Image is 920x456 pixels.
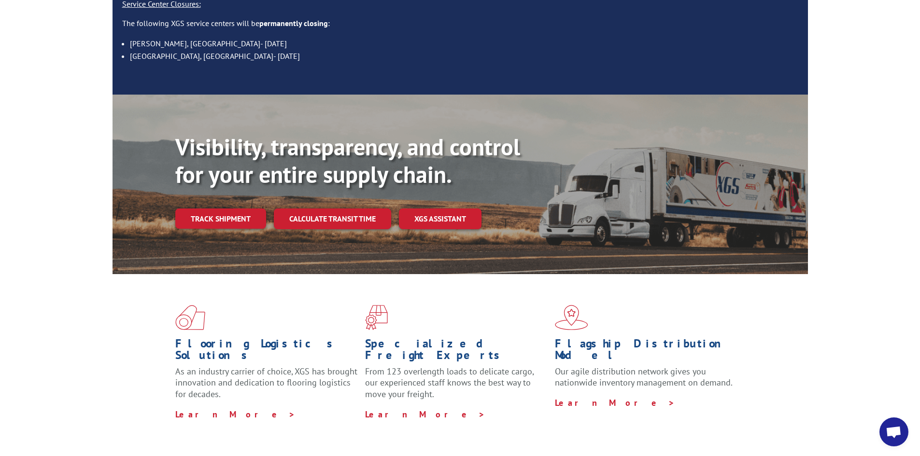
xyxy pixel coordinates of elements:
h1: Flagship Distribution Model [555,338,737,366]
a: Calculate transit time [274,208,391,229]
a: Learn More > [555,397,675,408]
strong: permanently closing [259,18,328,28]
a: XGS ASSISTANT [399,208,481,229]
img: xgs-icon-focused-on-flooring-red [365,305,388,330]
img: xgs-icon-total-supply-chain-intelligence-red [175,305,205,330]
a: Learn More > [365,409,485,420]
p: The following XGS service centers will be : [122,18,798,37]
img: xgs-icon-flagship-distribution-model-red [555,305,588,330]
h1: Specialized Freight Experts [365,338,548,366]
span: Our agile distribution network gives you nationwide inventory management on demand. [555,366,733,388]
b: Visibility, transparency, and control for your entire supply chain. [175,132,520,190]
li: [GEOGRAPHIC_DATA], [GEOGRAPHIC_DATA]- [DATE] [130,50,798,62]
span: As an industry carrier of choice, XGS has brought innovation and dedication to flooring logistics... [175,366,357,400]
li: [PERSON_NAME], [GEOGRAPHIC_DATA]- [DATE] [130,37,798,50]
a: Track shipment [175,208,266,229]
a: Learn More > [175,409,296,420]
h1: Flooring Logistics Solutions [175,338,358,366]
a: Open chat [879,417,908,446]
p: From 123 overlength loads to delicate cargo, our experienced staff knows the best way to move you... [365,366,548,409]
